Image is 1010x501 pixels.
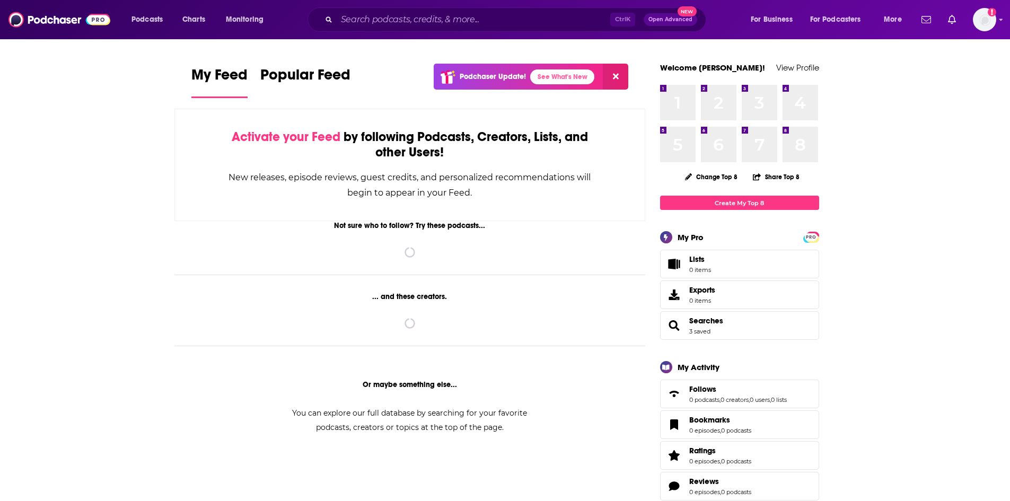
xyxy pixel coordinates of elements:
a: PRO [805,233,818,241]
span: Exports [689,285,715,295]
div: You can explore our full database by searching for your favorite podcasts, creators or topics at ... [279,406,540,435]
div: ... and these creators. [174,292,646,301]
button: open menu [743,11,806,28]
span: For Business [751,12,793,27]
a: Popular Feed [260,66,350,98]
div: My Activity [678,362,719,372]
a: 0 podcasts [721,427,751,434]
span: Open Advanced [648,17,692,22]
button: open menu [124,11,177,28]
span: , [770,396,771,403]
span: Reviews [660,472,819,500]
span: Bookmarks [689,415,730,425]
span: Popular Feed [260,66,350,90]
span: Bookmarks [660,410,819,439]
a: View Profile [776,63,819,73]
span: Follows [660,380,819,408]
a: Show notifications dropdown [944,11,960,29]
div: My Pro [678,232,704,242]
button: open menu [803,11,876,28]
a: 3 saved [689,328,710,335]
a: Create My Top 8 [660,196,819,210]
div: New releases, episode reviews, guest credits, and personalized recommendations will begin to appe... [228,170,592,200]
a: 0 lists [771,396,787,403]
a: 0 podcasts [689,396,719,403]
span: Logged in as ClarissaGuerrero [973,8,996,31]
a: Lists [660,250,819,278]
span: Podcasts [131,12,163,27]
a: 0 users [750,396,770,403]
a: Ratings [689,446,751,455]
a: 0 creators [721,396,749,403]
button: Open AdvancedNew [644,13,697,26]
a: 0 podcasts [721,488,751,496]
span: Lists [689,254,705,264]
span: More [884,12,902,27]
a: Reviews [689,477,751,486]
span: Exports [664,287,685,302]
button: Share Top 8 [752,166,800,187]
p: Podchaser Update! [460,72,526,81]
a: Exports [660,280,819,309]
a: Follows [664,386,685,401]
span: , [720,458,721,465]
div: Not sure who to follow? Try these podcasts... [174,221,646,230]
span: 0 items [689,266,711,274]
a: 0 podcasts [721,458,751,465]
a: Searches [689,316,723,326]
button: Change Top 8 [679,170,744,183]
a: 0 episodes [689,488,720,496]
span: Ctrl K [610,13,635,27]
input: Search podcasts, credits, & more... [337,11,610,28]
div: by following Podcasts, Creators, Lists, and other Users! [228,129,592,160]
a: 0 episodes [689,427,720,434]
div: Search podcasts, credits, & more... [318,7,716,32]
a: Show notifications dropdown [917,11,935,29]
button: Show profile menu [973,8,996,31]
button: open menu [218,11,277,28]
a: Bookmarks [664,417,685,432]
a: Charts [175,11,212,28]
span: Charts [182,12,205,27]
span: Reviews [689,477,719,486]
span: Activate your Feed [232,129,340,145]
a: See What's New [530,69,594,84]
div: Or maybe something else... [174,380,646,389]
span: New [678,6,697,16]
a: 0 episodes [689,458,720,465]
a: Searches [664,318,685,333]
span: Lists [689,254,711,264]
a: My Feed [191,66,248,98]
a: Reviews [664,479,685,494]
a: Welcome [PERSON_NAME]! [660,63,765,73]
span: Ratings [689,446,716,455]
span: For Podcasters [810,12,861,27]
span: Lists [664,257,685,271]
span: 0 items [689,297,715,304]
span: , [720,488,721,496]
span: , [719,396,721,403]
span: My Feed [191,66,248,90]
a: Bookmarks [689,415,751,425]
img: User Profile [973,8,996,31]
span: , [749,396,750,403]
span: Follows [689,384,716,394]
img: Podchaser - Follow, Share and Rate Podcasts [8,10,110,30]
a: Ratings [664,448,685,463]
span: , [720,427,721,434]
span: Monitoring [226,12,264,27]
span: Searches [660,311,819,340]
a: Follows [689,384,787,394]
button: open menu [876,11,915,28]
span: Ratings [660,441,819,470]
svg: Add a profile image [988,8,996,16]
